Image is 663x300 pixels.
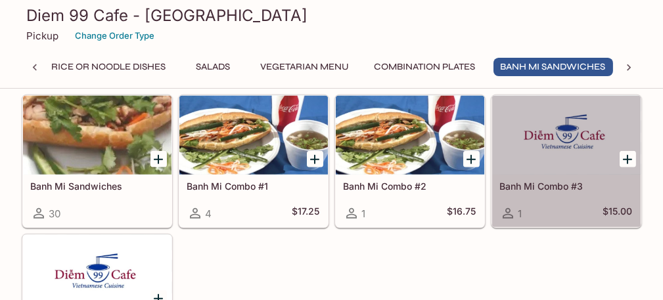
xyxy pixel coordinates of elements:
span: 4 [206,207,212,220]
button: Salads [184,58,243,76]
span: 1 [362,207,366,220]
h5: $15.00 [603,205,633,221]
a: Banh Mi Sandwiches30 [22,95,172,228]
button: Change Order Type [70,26,161,46]
h5: $16.75 [447,205,476,221]
div: Banh Mi Combo #1 [179,96,328,175]
button: Banh Mi Sandwiches [493,58,613,76]
div: Banh Mi Combo #2 [336,96,484,175]
span: 30 [49,207,61,220]
button: Combination Plates [367,58,483,76]
h5: Banh Mi Combo #2 [344,181,476,192]
div: Banh Mi Combo #3 [492,96,641,175]
a: Banh Mi Combo #14$17.25 [179,95,329,228]
h5: Banh Mi Sandwiches [31,181,164,192]
button: Rice or Noodle Dishes [45,58,173,76]
button: Add Banh Mi Combo #1 [307,151,323,167]
a: Banh Mi Combo #21$16.75 [335,95,485,228]
h5: Banh Mi Combo #3 [500,181,633,192]
h3: Diem 99 Cafe - [GEOGRAPHIC_DATA] [27,5,637,26]
button: Add Banh Mi Sandwiches [150,151,167,167]
button: Vegetarian Menu [254,58,357,76]
button: Add Banh Mi Combo #2 [463,151,480,167]
button: Add Banh Mi Combo #3 [620,151,636,167]
h5: Banh Mi Combo #1 [187,181,320,192]
span: 1 [518,207,522,220]
a: Banh Mi Combo #31$15.00 [492,95,641,228]
div: Banh Mi Sandwiches [23,96,171,175]
p: Pickup [27,30,59,42]
h5: $17.25 [292,205,320,221]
